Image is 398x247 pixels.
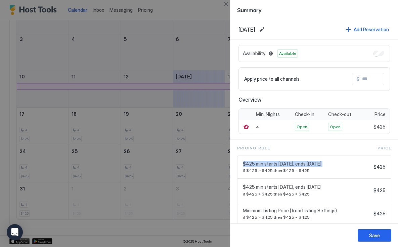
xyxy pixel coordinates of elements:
span: Check-out [328,111,351,117]
button: Save [358,229,391,242]
div: Add Reservation [354,26,389,33]
span: Price [374,111,386,117]
span: Check-in [295,111,314,117]
span: Open [297,124,307,130]
span: $425 min starts [DATE], ends [DATE] [243,161,371,167]
span: Available [279,50,296,57]
span: Overview [238,96,390,103]
span: Open [330,124,341,130]
button: Blocked dates override all pricing rules and remain unavailable until manually unblocked [267,49,275,58]
span: Summary [237,5,391,14]
span: $ [356,76,359,82]
span: if $425 > $425 then $425 = $425 [243,168,371,173]
button: Edit date range [258,26,266,34]
span: Pricing Rule [237,145,270,151]
span: $425 [373,211,386,217]
span: $425 min starts [DATE], ends [DATE] [243,184,371,190]
span: Apply price to all channels [244,76,300,82]
span: 4 [256,125,259,130]
span: Min. Nights [256,111,280,117]
button: Add Reservation [345,25,390,34]
span: Price [378,145,391,151]
span: [DATE] [238,26,255,33]
div: Save [369,232,380,239]
div: Open Intercom Messenger [7,224,23,240]
span: $425 [373,124,386,130]
span: $425 [373,187,386,193]
span: Availability [243,50,265,57]
span: if $425 > $425 then $425 = $425 [243,215,371,220]
span: if $425 > $425 then $425 = $425 [243,191,371,197]
span: $425 [373,164,386,170]
span: Minimum Listing Price (from Listing Settings) [243,208,371,214]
